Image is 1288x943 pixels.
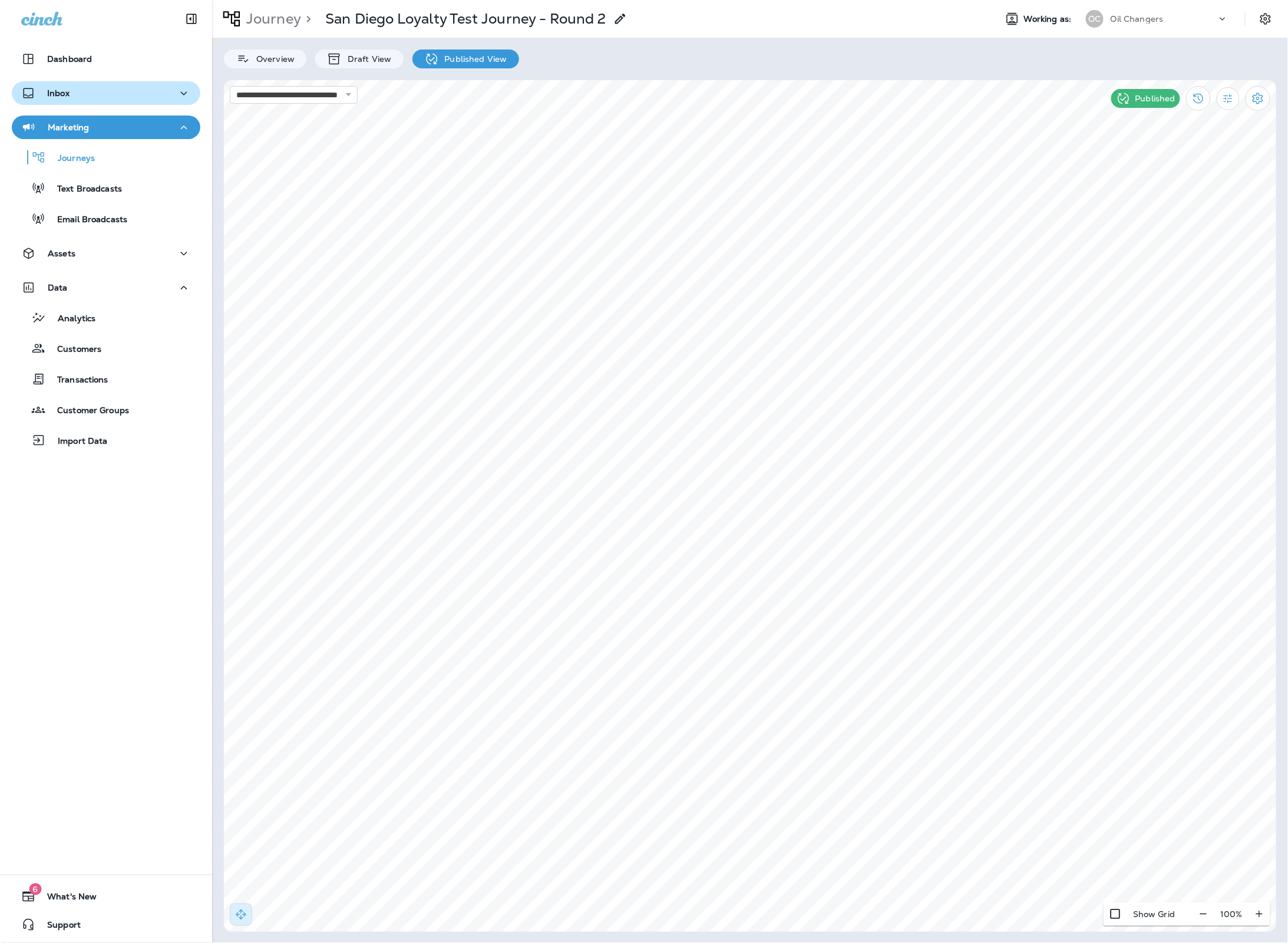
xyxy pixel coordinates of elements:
p: Email Broadcasts [45,215,127,226]
p: Show Grid [1133,909,1175,919]
p: Customers [45,344,101,355]
button: Support [12,913,200,937]
button: Data [12,276,200,299]
p: Published [1135,94,1175,103]
p: Journeys [46,153,95,164]
span: What's New [35,892,97,906]
p: Customer Groups [45,405,129,417]
p: > [301,10,311,28]
button: Marketing [12,116,200,139]
button: Customer Groups [12,397,200,422]
button: 6What's New [12,885,200,908]
button: Inbox [12,81,200,105]
p: Text Broadcasts [45,184,122,195]
p: Oil Changers [1111,14,1164,24]
button: Settings [1246,86,1270,111]
button: Email Broadcasts [12,206,200,231]
button: Customers [12,336,200,361]
button: Import Data [12,428,200,453]
p: Marketing [48,123,89,132]
p: Data [48,283,68,292]
button: Settings [1255,8,1276,29]
button: Transactions [12,367,200,391]
button: Assets [12,242,200,265]
button: Filter Statistics [1217,87,1240,110]
button: Text Broadcasts [12,176,200,200]
p: 100 % [1220,909,1243,919]
button: Dashboard [12,47,200,71]
p: Analytics [46,314,95,325]
button: Collapse Sidebar [175,7,208,31]
p: Assets [48,249,75,258]
button: View Changelog [1186,86,1211,111]
span: Support [35,920,81,934]
p: Published View [439,54,507,64]
p: San Diego Loyalty Test Journey - Round 2 [325,10,606,28]
p: Overview [250,54,295,64]
p: Draft View [342,54,391,64]
button: Analytics [12,305,200,330]
p: Import Data [46,436,108,447]
p: Inbox [47,88,70,98]
p: Dashboard [47,54,92,64]
p: Journey [242,10,301,28]
div: OC [1086,10,1104,28]
span: 6 [29,883,41,895]
button: Journeys [12,145,200,170]
span: Working as: [1024,14,1074,24]
p: Transactions [45,375,108,386]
